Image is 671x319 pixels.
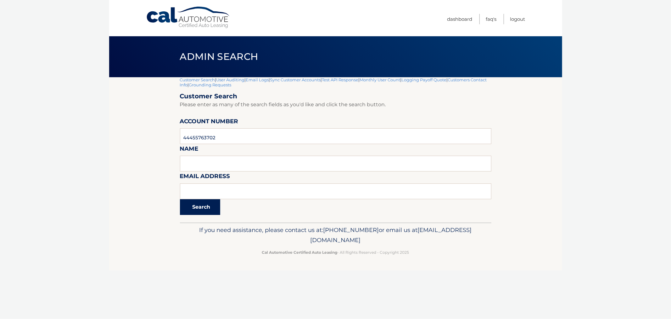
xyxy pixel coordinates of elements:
a: Test API Response [322,77,359,82]
a: User Auditing [216,77,245,82]
span: Admin Search [180,51,258,62]
button: Search [180,199,220,215]
a: Cal Automotive [146,6,231,29]
label: Account Number [180,117,238,128]
label: Name [180,144,199,156]
p: - All Rights Reserved - Copyright 2025 [184,249,487,256]
a: Monthly User Count [360,77,400,82]
h2: Customer Search [180,92,491,100]
strong: Cal Automotive Certified Auto Leasing [262,250,338,255]
a: Customer Search [180,77,215,82]
p: If you need assistance, please contact us at: or email us at [184,225,487,245]
a: Logout [510,14,525,24]
span: [PHONE_NUMBER] [323,226,379,234]
p: Please enter as many of the search fields as you'd like and click the search button. [180,100,491,109]
div: | | | | | | | | [180,77,491,223]
a: Email Logs [246,77,269,82]
a: Grounding Requests [189,82,232,87]
a: Customers Contact Info [180,77,487,87]
a: Dashboard [447,14,472,24]
label: Email Address [180,171,230,183]
a: Sync Customer Accounts [270,77,321,82]
a: Logging Payoff Quote [402,77,447,82]
a: FAQ's [486,14,497,24]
